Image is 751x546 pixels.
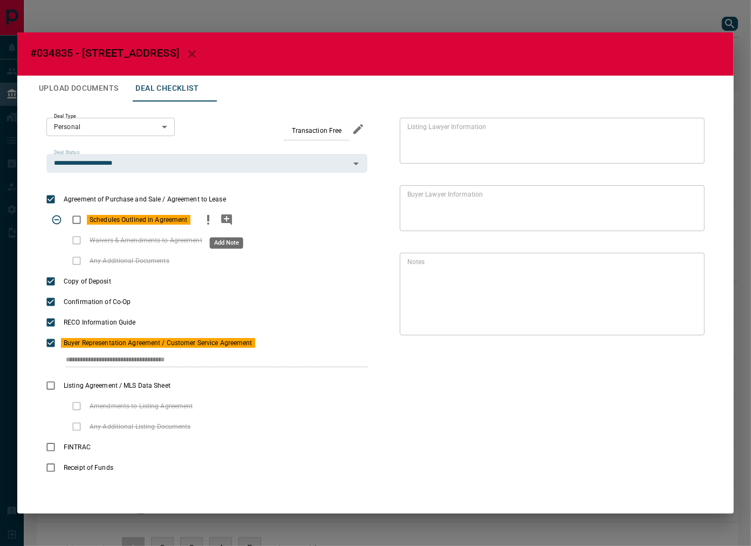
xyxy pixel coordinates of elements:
span: Copy of Deposit [61,277,114,286]
span: Toggle Applicable [46,210,67,230]
label: Deal Type [54,113,76,120]
input: checklist input [66,353,345,367]
span: Confirmation of Co-Op [61,297,133,307]
span: Agreement of Purchase and Sale / Agreement to Lease [61,194,229,204]
button: add note [217,210,236,230]
span: Receipt of Funds [61,463,116,473]
span: Amendments to Listing Agreement [87,401,196,411]
textarea: text field [407,123,693,159]
textarea: text field [407,190,693,227]
span: FINTRAC [61,442,93,452]
span: Any Additional Documents [87,256,172,266]
label: Deal Status [54,149,79,156]
button: edit [349,120,367,138]
span: Listing Agreement / MLS Data Sheet [61,381,173,390]
textarea: text field [407,258,693,331]
div: Personal [46,118,175,136]
span: Buyer Representation Agreement / Customer Service Agreement [61,338,255,348]
span: Any Additional Listing Documents [87,422,194,432]
button: Open [349,156,364,171]
span: Schedules Outlined in Agreement [87,215,190,225]
span: #034835 - [STREET_ADDRESS] [30,46,179,59]
button: Upload Documents [30,76,127,102]
button: priority [199,210,217,230]
span: Waivers & Amendments to Agreement [87,235,205,245]
span: RECO Information Guide [61,318,138,327]
div: Add Note [210,238,243,249]
button: Deal Checklist [127,76,207,102]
